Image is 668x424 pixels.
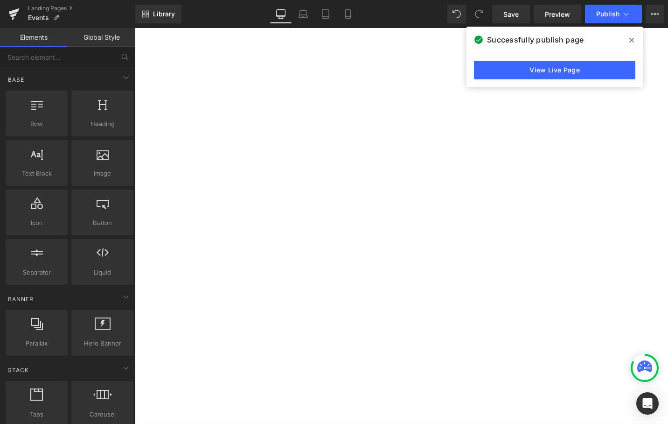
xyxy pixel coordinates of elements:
[74,218,131,228] span: Button
[470,5,488,23] button: Redo
[314,5,337,23] a: Tablet
[447,5,466,23] button: Undo
[8,169,65,178] span: Text Block
[487,34,584,45] span: Successfully publish page
[337,5,359,23] a: Mobile
[74,169,131,178] span: Image
[28,14,49,21] span: Events
[636,392,659,415] div: Open Intercom Messenger
[8,410,65,419] span: Tabs
[474,61,635,79] a: View Live Page
[8,119,65,129] span: Row
[74,119,131,129] span: Heading
[8,218,65,228] span: Icon
[28,5,135,12] a: Landing Pages
[292,5,314,23] a: Laptop
[270,5,292,23] a: Desktop
[7,366,30,375] span: Stack
[596,10,619,18] span: Publish
[7,295,35,304] span: Banner
[135,5,181,23] a: New Library
[153,10,175,18] span: Library
[8,268,65,277] span: Separator
[74,268,131,277] span: Liquid
[503,9,519,19] span: Save
[534,5,581,23] a: Preview
[585,5,642,23] button: Publish
[68,28,135,47] a: Global Style
[7,75,25,84] span: Base
[8,339,65,348] span: Parallax
[545,9,570,19] span: Preview
[74,410,131,419] span: Carousel
[74,339,131,348] span: Hero Banner
[646,5,664,23] button: More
